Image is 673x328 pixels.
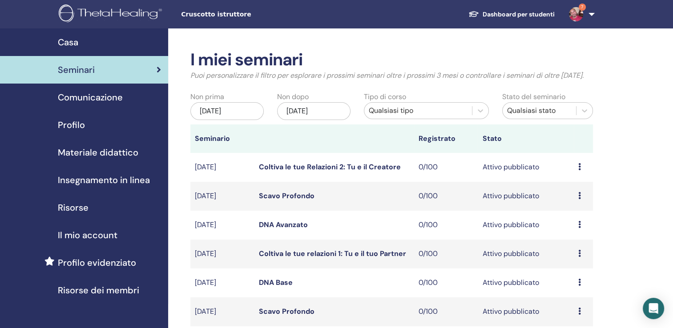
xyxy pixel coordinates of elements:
[478,297,573,326] td: Attivo pubblicato
[259,307,314,316] a: Scavo Profondo
[259,191,314,200] a: Scavo Profondo
[58,146,138,159] span: Materiale didattico
[502,92,565,102] label: Stato del seminario
[364,92,406,102] label: Tipo di corso
[478,153,573,182] td: Attivo pubblicato
[478,268,573,297] td: Attivo pubblicato
[58,36,78,49] span: Casa
[414,268,478,297] td: 0/100
[414,153,478,182] td: 0/100
[58,173,150,187] span: Insegnamento in linea
[190,124,254,153] th: Seminario
[478,211,573,240] td: Attivo pubblicato
[569,7,583,21] img: default.jpg
[461,6,562,23] a: Dashboard per studenti
[579,4,586,11] span: 7
[58,228,117,242] span: Il mio account
[259,249,406,258] a: Coltiva le tue relazioni 1: Tu e il tuo Partner
[478,124,573,153] th: Stato
[643,298,664,319] div: Open Intercom Messenger
[58,118,85,132] span: Profilo
[58,201,89,214] span: Risorse
[58,91,123,104] span: Comunicazione
[190,182,254,211] td: [DATE]
[507,105,572,116] div: Qualsiasi stato
[369,105,468,116] div: Qualsiasi tipo
[190,240,254,268] td: [DATE]
[190,297,254,326] td: [DATE]
[277,102,351,120] div: [DATE]
[478,182,573,211] td: Attivo pubblicato
[181,10,314,19] span: Cruscotto istruttore
[190,153,254,182] td: [DATE]
[277,92,309,102] label: Non dopo
[259,220,308,229] a: DNA Avanzato
[259,162,401,172] a: Coltiva le tue Relazioni 2: Tu e il Creatore
[414,182,478,211] td: 0/100
[58,63,95,76] span: Seminari
[59,4,165,24] img: logo.png
[58,256,136,269] span: Profilo evidenziato
[190,70,593,81] p: Puoi personalizzare il filtro per esplorare i prossimi seminari oltre i prossimi 3 mesi o control...
[190,211,254,240] td: [DATE]
[190,50,593,70] h2: I miei seminari
[468,10,479,18] img: graduation-cap-white.svg
[414,297,478,326] td: 0/100
[190,92,224,102] label: Non prima
[414,240,478,268] td: 0/100
[259,278,293,287] a: DNA Base
[190,102,264,120] div: [DATE]
[58,284,139,297] span: Risorse dei membri
[414,124,478,153] th: Registrato
[478,240,573,268] td: Attivo pubblicato
[414,211,478,240] td: 0/100
[190,268,254,297] td: [DATE]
